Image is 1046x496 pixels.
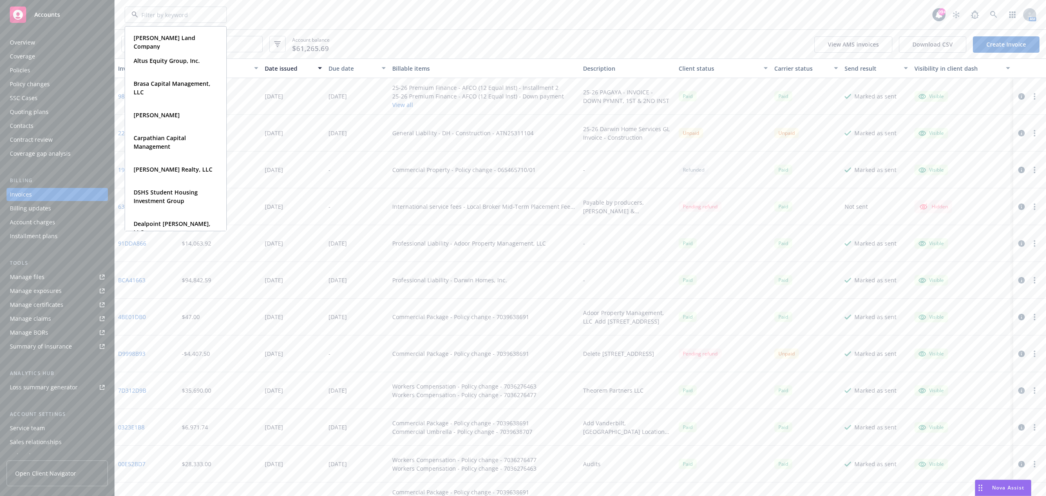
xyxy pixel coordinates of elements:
div: Date issued [265,64,313,73]
div: [DATE] [329,386,347,395]
div: Policies [10,64,30,77]
div: Account settings [7,410,108,418]
div: Marked as sent [854,92,896,101]
div: $14,063.92 [182,239,211,248]
div: Manage exposures [10,284,62,297]
div: Hidden [919,202,948,212]
div: Manage files [10,270,45,284]
div: [DATE] [265,239,283,248]
a: 6368787F [118,202,144,211]
a: 190EA215 [118,165,145,174]
div: Commercial Umbrella - Policy change - 7039638707 [392,427,532,436]
div: Carrier status [774,64,829,73]
button: Due date [325,58,389,78]
div: - [329,349,331,358]
a: Summary of insurance [7,340,108,353]
button: View AMS invoices [814,36,892,53]
div: 25-26 PAGAYA - INVOICE - DOWN PYMNT, 1ST & 2ND INST [583,88,672,105]
div: Paid [774,312,792,322]
div: [DATE] [329,276,347,284]
div: [DATE] [265,386,283,395]
div: Visible [919,166,944,174]
div: Coverage [10,50,35,63]
div: Workers Compensation - Policy change - 7036276477 [392,391,536,399]
div: Unpaid [774,128,799,138]
a: Account charges [7,216,108,229]
div: 25-26 Darwin Home Services GL Invoice - Construction [583,125,672,142]
a: 0323E1B8 [118,423,145,431]
div: Paid [679,238,697,248]
div: Marked as sent [854,313,896,321]
div: [DATE] [265,165,283,174]
div: Paid [679,312,697,322]
div: Description [583,64,672,73]
a: Report a Bug [967,7,983,23]
div: Visible [919,93,944,100]
a: Billing updates [7,202,108,215]
span: Paid [774,165,792,175]
strong: DSHS Student Housing Investment Group [134,188,198,205]
div: Paid [679,275,697,285]
div: Loss summary generator [10,381,78,394]
div: Unpaid [679,128,703,138]
div: - [329,202,331,211]
div: Client status [679,64,759,73]
div: Summary of insurance [10,340,72,353]
div: Service team [10,422,45,435]
div: Tools [7,259,108,267]
strong: [PERSON_NAME] [134,111,180,119]
a: Contract review [7,133,108,146]
a: Manage BORs [7,326,108,339]
div: Marked as sent [854,423,896,431]
a: 7D312D9B [118,386,146,395]
div: Visible [919,240,944,247]
a: Search [986,7,1002,23]
div: - [583,276,585,284]
a: Sales relationships [7,436,108,449]
div: Commercial Package - Policy change - 7039638691 [392,349,529,358]
div: Overview [10,36,35,49]
div: Visible [919,460,944,468]
div: Billing [7,177,108,185]
div: Contract review [10,133,53,146]
div: Paid [774,91,792,101]
div: Paid [774,275,792,285]
div: [DATE] [329,313,347,321]
div: 99+ [938,8,945,16]
button: View all [392,101,564,109]
button: Billable items [389,58,580,78]
div: Coverage gap analysis [10,147,71,160]
div: Invoice ID [118,64,166,73]
a: Invoices [7,188,108,201]
a: Create Invoice [973,36,1039,53]
div: Marked as sent [854,165,896,174]
div: [DATE] [329,460,347,468]
div: Theorem Partners LLC [583,386,644,395]
div: Not sent [845,202,868,211]
div: SSC Cases [10,92,38,105]
a: Policy changes [7,78,108,91]
strong: Altus Equity Group, Inc. [134,57,200,65]
div: Paid [774,238,792,248]
a: Stop snowing [948,7,964,23]
button: Nova Assist [975,480,1031,496]
strong: Carpathian Capital Management [134,134,186,150]
a: Manage claims [7,312,108,325]
a: Overview [7,36,108,49]
div: [DATE] [329,239,347,248]
span: Nova Assist [992,484,1024,491]
span: Paid [679,459,697,469]
span: Paid [679,385,697,395]
div: Visible [919,387,944,394]
button: Description [580,58,675,78]
div: - [329,165,331,174]
div: Sales relationships [10,436,62,449]
a: 4BE01DB0 [118,313,146,321]
div: Visibility in client dash [914,64,1001,73]
div: Pending refund [679,349,722,359]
